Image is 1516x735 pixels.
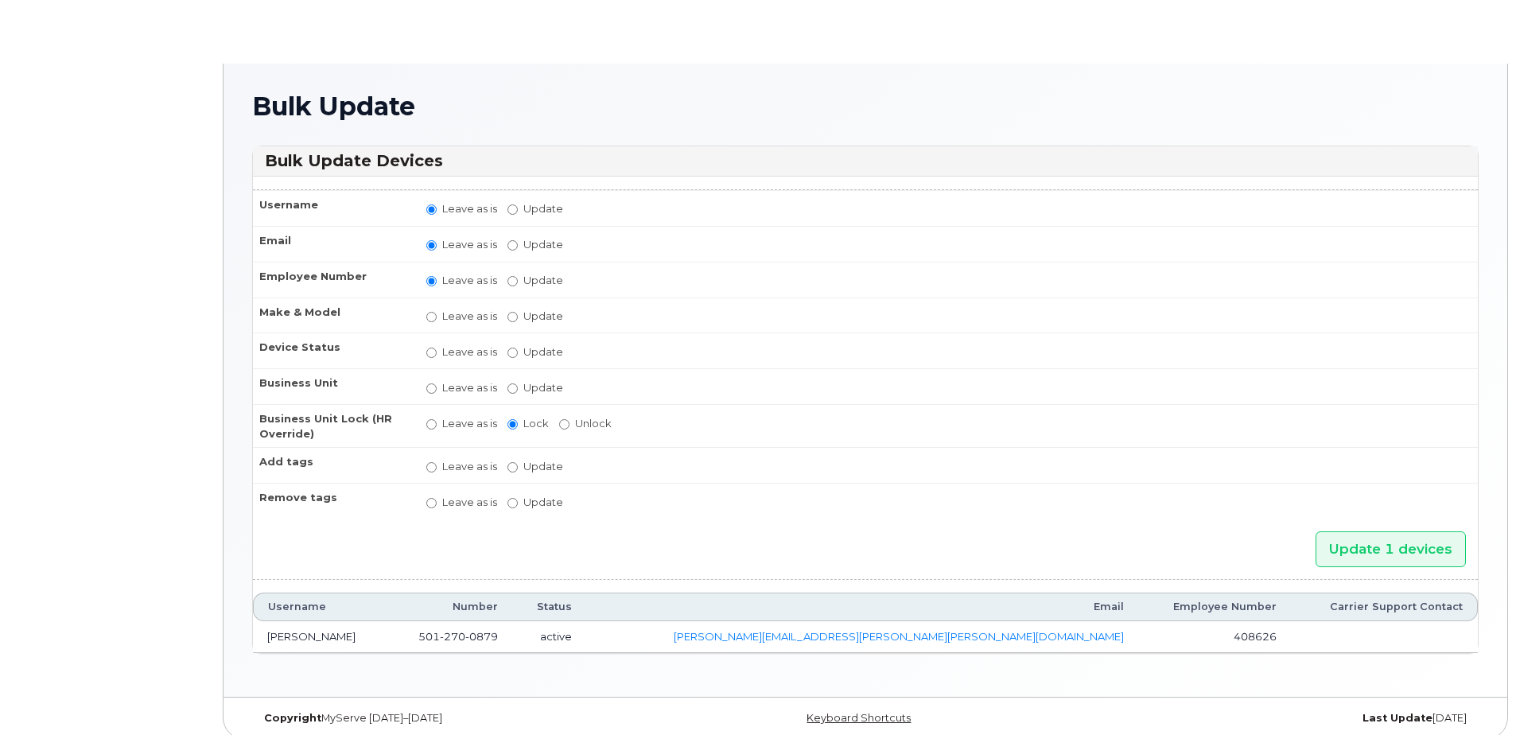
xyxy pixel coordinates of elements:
th: Business Unit [253,368,412,404]
input: Leave as is [426,383,437,394]
a: Keyboard Shortcuts [807,712,911,724]
label: Leave as is [426,309,497,324]
span: 501 [418,630,498,643]
th: Carrier Support Contact [1291,593,1478,621]
label: Update [507,459,563,474]
input: Lock [507,419,518,430]
div: [DATE] [1070,712,1479,725]
label: Update [507,273,563,288]
label: Leave as is [426,495,497,510]
strong: Copyright [264,712,321,724]
h3: Bulk Update Devices [265,150,1466,172]
th: Email [253,226,412,262]
th: Add tags [253,447,412,483]
th: Remove tags [253,483,412,519]
input: Update [507,462,518,472]
input: Leave as is [426,348,437,358]
td: [PERSON_NAME] [253,621,388,653]
input: Update 1 devices [1316,531,1466,567]
input: Update [507,276,518,286]
th: Employee Number [253,262,412,297]
input: Leave as is [426,498,437,508]
label: Leave as is [426,380,497,395]
div: MyServe [DATE]–[DATE] [252,712,661,725]
td: active [512,621,585,653]
th: Status [512,593,585,621]
label: Leave as is [426,344,497,360]
label: Update [507,344,563,360]
label: Leave as is [426,459,497,474]
th: Employee Number [1138,593,1290,621]
th: Username [253,593,388,621]
td: 408626 [1138,621,1290,653]
label: Update [507,495,563,510]
label: Lock [507,416,549,431]
input: Leave as is [426,419,437,430]
label: Update [507,380,563,395]
label: Leave as is [426,237,497,252]
h1: Bulk Update [252,92,1479,120]
th: Email [586,593,1138,621]
span: 270 [440,630,465,643]
label: Update [507,309,563,324]
th: Device Status [253,332,412,368]
input: Update [507,348,518,358]
input: Leave as is [426,276,437,286]
label: Leave as is [426,201,497,216]
input: Leave as is [426,240,437,251]
label: Update [507,237,563,252]
label: Leave as is [426,273,497,288]
th: Number [388,593,513,621]
a: [PERSON_NAME][EMAIL_ADDRESS][PERSON_NAME][PERSON_NAME][DOMAIN_NAME] [674,630,1124,643]
input: Update [507,383,518,394]
label: Unlock [559,416,612,431]
input: Update [507,498,518,508]
th: Username [253,190,412,226]
input: Leave as is [426,312,437,322]
span: 0879 [465,630,498,643]
th: Business Unit Lock (HR Override) [253,404,412,447]
input: Update [507,204,518,215]
label: Leave as is [426,416,497,431]
input: Leave as is [426,462,437,472]
input: Update [507,312,518,322]
strong: Last Update [1362,712,1432,724]
input: Update [507,240,518,251]
th: Make & Model [253,297,412,333]
input: Unlock [559,419,569,430]
input: Leave as is [426,204,437,215]
label: Update [507,201,563,216]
